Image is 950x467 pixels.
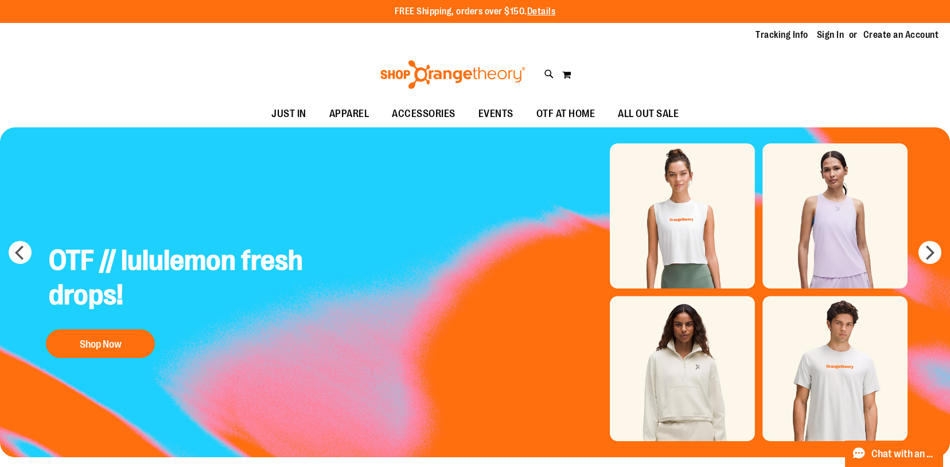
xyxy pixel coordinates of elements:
span: APPAREL [329,101,369,127]
button: prev [9,241,32,264]
img: Shop Orangetheory [379,60,527,89]
span: JUST IN [271,101,306,127]
button: Chat with an Expert [845,441,944,467]
span: EVENTS [478,101,513,127]
a: Details [527,6,556,17]
a: OTF // lululemon fresh drops! Shop Now [40,235,312,364]
button: Shop Now [46,329,155,358]
a: Tracking Info [756,29,808,41]
span: Chat with an Expert [871,449,936,460]
a: Create an Account [863,29,939,41]
span: OTF AT HOME [536,101,595,127]
p: FREE Shipping, orders over $150. [395,5,556,18]
h2: OTF // lululemon fresh drops! [40,235,312,324]
a: Sign In [817,29,844,41]
span: ALL OUT SALE [618,101,679,127]
button: next [918,241,941,264]
span: ACCESSORIES [392,101,455,127]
